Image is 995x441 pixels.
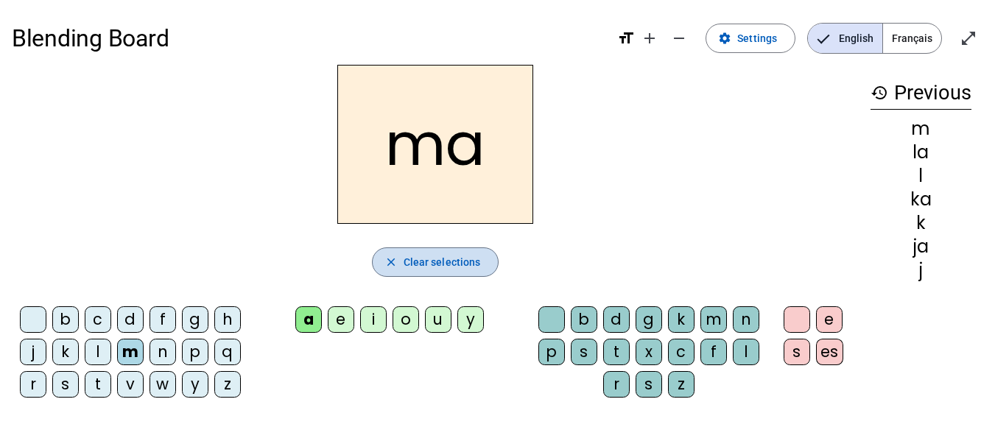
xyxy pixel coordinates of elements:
[706,24,795,53] button: Settings
[360,306,387,333] div: i
[641,29,658,47] mat-icon: add
[670,29,688,47] mat-icon: remove
[20,371,46,398] div: r
[718,32,731,45] mat-icon: settings
[737,29,777,47] span: Settings
[404,253,481,271] span: Clear selections
[635,24,664,53] button: Increase font size
[807,23,942,54] mat-button-toggle-group: Language selection
[571,339,597,365] div: s
[117,339,144,365] div: m
[816,306,843,333] div: e
[328,306,354,333] div: e
[883,24,941,53] span: Français
[150,371,176,398] div: w
[603,339,630,365] div: t
[214,371,241,398] div: z
[871,144,971,161] div: la
[700,306,727,333] div: m
[182,306,208,333] div: g
[384,255,398,269] mat-icon: close
[636,306,662,333] div: g
[85,371,111,398] div: t
[571,306,597,333] div: b
[816,339,843,365] div: es
[668,339,695,365] div: c
[20,339,46,365] div: j
[603,371,630,398] div: r
[668,306,695,333] div: k
[871,191,971,208] div: ka
[393,306,419,333] div: o
[337,65,533,224] h2: ma
[871,238,971,255] div: ja
[617,29,635,47] mat-icon: format_size
[52,306,79,333] div: b
[52,371,79,398] div: s
[871,120,971,138] div: m
[150,306,176,333] div: f
[664,24,694,53] button: Decrease font size
[182,371,208,398] div: y
[700,339,727,365] div: f
[538,339,565,365] div: p
[808,24,882,53] span: English
[150,339,176,365] div: n
[668,371,695,398] div: z
[733,306,759,333] div: n
[182,339,208,365] div: p
[295,306,322,333] div: a
[12,15,605,62] h1: Blending Board
[871,214,971,232] div: k
[425,306,451,333] div: u
[784,339,810,365] div: s
[871,167,971,185] div: l
[871,77,971,110] h3: Previous
[636,371,662,398] div: s
[117,371,144,398] div: v
[85,339,111,365] div: l
[954,24,983,53] button: Enter full screen
[85,306,111,333] div: c
[372,247,499,277] button: Clear selections
[636,339,662,365] div: x
[603,306,630,333] div: d
[457,306,484,333] div: y
[117,306,144,333] div: d
[871,261,971,279] div: j
[871,84,888,102] mat-icon: history
[214,339,241,365] div: q
[214,306,241,333] div: h
[960,29,977,47] mat-icon: open_in_full
[52,339,79,365] div: k
[733,339,759,365] div: l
